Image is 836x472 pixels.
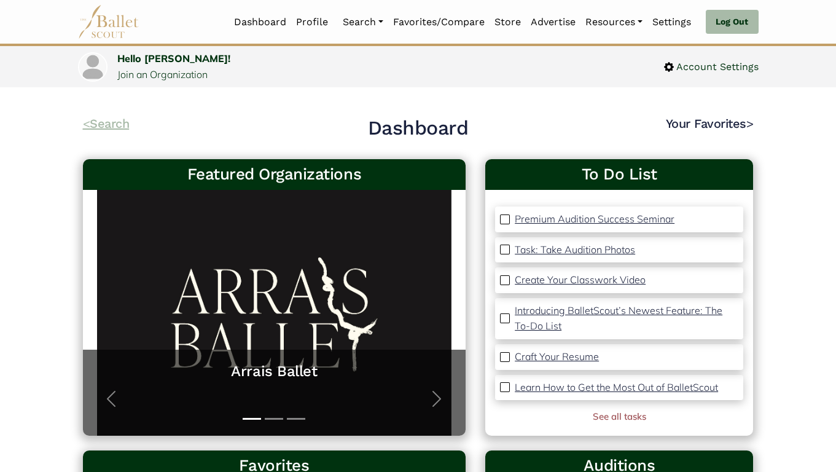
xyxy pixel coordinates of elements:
[388,9,490,35] a: Favorites/Compare
[515,211,674,227] a: Premium Audition Success Seminar
[515,380,718,396] a: Learn How to Get the Most Out of BalletScout
[515,213,674,225] p: Premium Audition Success Seminar
[495,164,743,185] a: To Do List
[515,243,635,256] p: Task: Take Audition Photos
[580,9,647,35] a: Resources
[229,9,291,35] a: Dashboard
[664,59,759,75] a: Account Settings
[515,303,738,334] a: Introducing BalletScout’s Newest Feature: The To-Do List
[515,350,599,363] p: Craft Your Resume
[647,9,696,35] a: Settings
[515,304,722,332] p: Introducing BalletScout’s Newest Feature: The To-Do List
[666,116,754,131] a: Your Favorites>
[287,412,305,426] button: Slide 3
[117,68,208,81] a: Join an Organization
[593,411,646,422] a: See all tasks
[515,381,718,393] p: Learn How to Get the Most Out of BalletScout
[490,9,526,35] a: Store
[338,9,388,35] a: Search
[674,59,759,75] span: Account Settings
[79,53,106,81] img: profile picture
[515,272,646,288] a: Create Your Classwork Video
[83,116,130,131] a: <Search
[83,116,90,131] code: <
[95,362,454,381] a: Arrais Ballet
[368,116,469,141] h2: Dashboard
[265,412,283,426] button: Slide 2
[93,164,456,185] h3: Featured Organizations
[746,116,754,131] code: >
[291,9,333,35] a: Profile
[706,10,758,34] a: Log Out
[526,9,580,35] a: Advertise
[515,242,635,258] a: Task: Take Audition Photos
[243,412,261,426] button: Slide 1
[515,349,599,365] a: Craft Your Resume
[515,273,646,286] p: Create Your Classwork Video
[117,52,230,65] a: Hello [PERSON_NAME]!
